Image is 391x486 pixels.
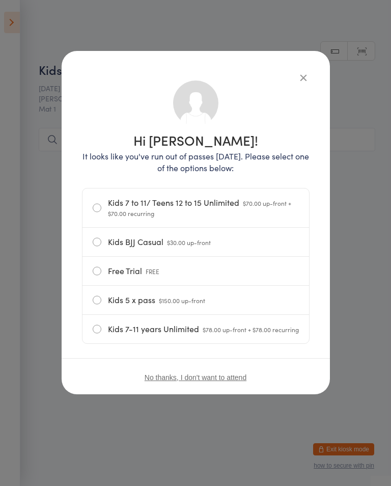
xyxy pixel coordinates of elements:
label: Kids 5 x pass [93,286,299,314]
label: Free Trial [93,257,299,285]
label: Kids 7 to 11/ Teens 12 to 15 Unlimited [93,188,299,227]
h1: Hi [PERSON_NAME]! [82,133,310,147]
label: Kids 7-11 years Unlimited [93,315,299,343]
span: $150.00 up-front [159,296,205,305]
img: no_photo.png [172,79,219,127]
label: Kids BJJ Casual [93,228,299,256]
span: $30.00 up-front [167,238,211,247]
p: It looks like you've run out of passes [DATE]. Please select one of the options below: [82,150,310,174]
span: FREE [146,267,159,276]
button: No thanks, I don't want to attend [145,373,246,382]
span: $78.00 up-front + $78.00 recurring [203,325,299,334]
